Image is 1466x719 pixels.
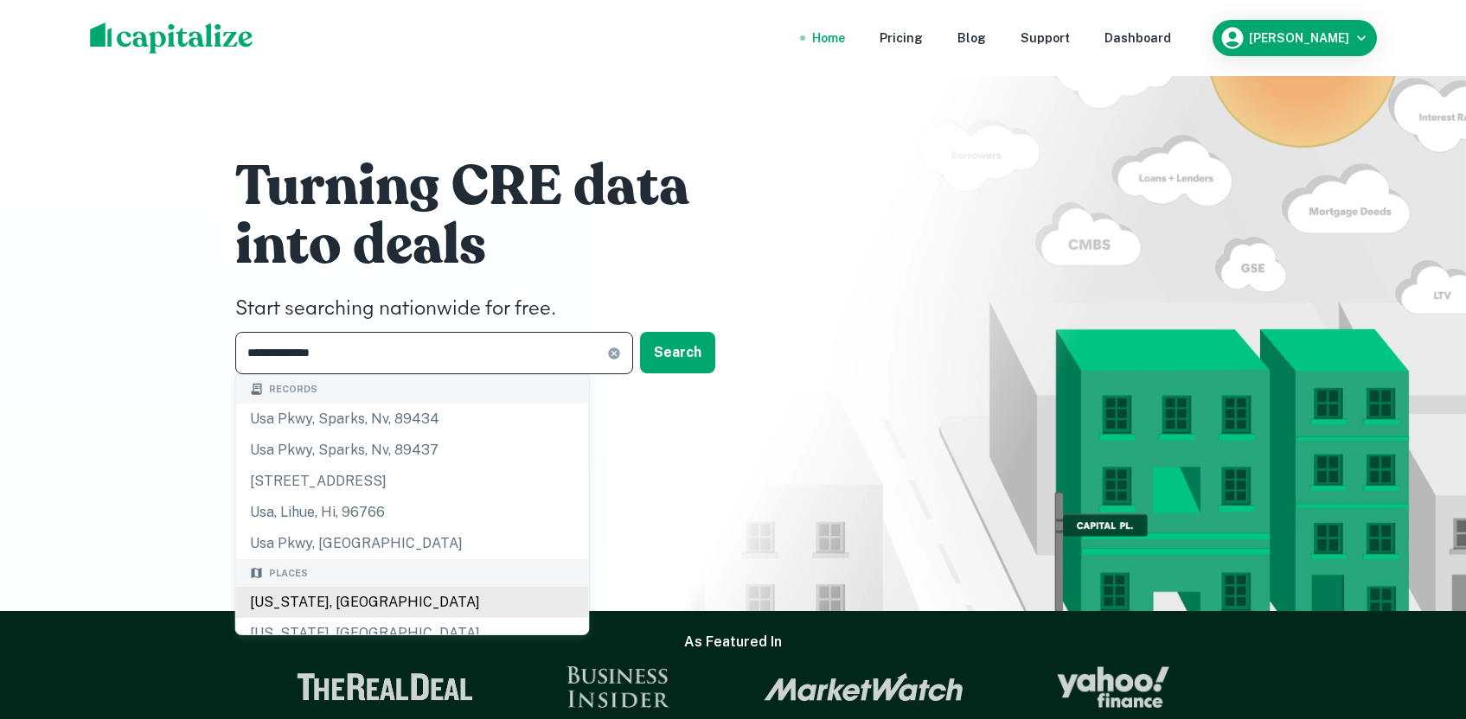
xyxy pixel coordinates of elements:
a: Pricing [880,29,923,48]
img: Yahoo Finance [1057,666,1169,708]
button: [PERSON_NAME] [1213,20,1377,56]
iframe: Chat Widget [1380,581,1466,664]
div: [US_STATE], [GEOGRAPHIC_DATA] [236,587,589,618]
img: Business Insider [567,666,670,708]
div: usa pkwy, sparks, nv, 89434 [236,404,589,435]
div: usa pkwy, [GEOGRAPHIC_DATA] [236,528,589,559]
h4: Start searching nationwide for free. [235,294,754,325]
span: Places [269,566,308,581]
h1: Turning CRE data [235,152,754,221]
h6: As Featured In [684,632,782,652]
img: Market Watch [764,672,963,702]
a: Dashboard [1104,29,1171,48]
div: [US_STATE], [GEOGRAPHIC_DATA], [GEOGRAPHIC_DATA] [236,618,589,670]
img: The Real Deal [297,673,473,701]
h6: [PERSON_NAME] [1249,32,1349,44]
div: [STREET_ADDRESS] [236,466,589,497]
img: capitalize-logo.png [90,22,253,54]
a: Support [1021,29,1070,48]
h1: into deals [235,211,754,280]
a: Home [812,29,845,48]
button: Search [640,332,715,373]
div: usa, lihue, hi, 96766 [236,497,589,528]
div: usa pkwy, sparks, nv, 89437 [236,435,589,466]
a: Blog [957,29,986,48]
span: Records [269,382,317,397]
